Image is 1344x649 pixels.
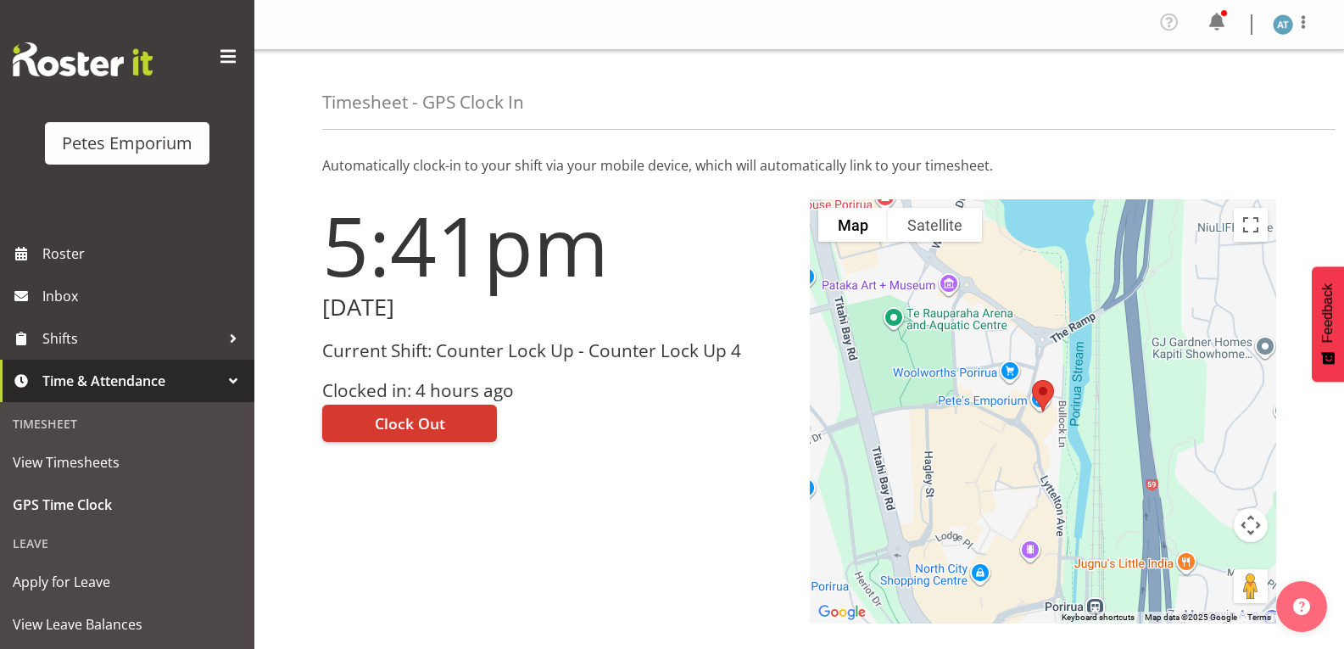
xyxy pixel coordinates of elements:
[322,199,789,291] h1: 5:41pm
[4,441,250,484] a: View Timesheets
[1234,208,1268,242] button: Toggle fullscreen view
[4,561,250,603] a: Apply for Leave
[322,155,1276,176] p: Automatically clock-in to your shift via your mobile device, which will automatically link to you...
[42,368,220,394] span: Time & Attendance
[13,612,242,637] span: View Leave Balances
[4,603,250,646] a: View Leave Balances
[814,601,870,624] a: Open this area in Google Maps (opens a new window)
[13,450,242,475] span: View Timesheets
[322,92,524,112] h4: Timesheet - GPS Clock In
[4,526,250,561] div: Leave
[1145,613,1237,622] span: Map data ©2025 Google
[814,601,870,624] img: Google
[1320,283,1336,343] span: Feedback
[62,131,192,156] div: Petes Emporium
[1273,14,1293,35] img: alex-micheal-taniwha5364.jpg
[322,341,789,361] h3: Current Shift: Counter Lock Up - Counter Lock Up 4
[4,406,250,441] div: Timesheet
[888,208,982,242] button: Show satellite imagery
[322,381,789,400] h3: Clocked in: 4 hours ago
[322,294,789,321] h2: [DATE]
[818,208,888,242] button: Show street map
[4,484,250,526] a: GPS Time Clock
[13,42,153,76] img: Rosterit website logo
[42,326,220,351] span: Shifts
[1062,612,1135,624] button: Keyboard shortcuts
[13,492,242,518] span: GPS Time Clock
[1247,613,1271,622] a: Terms (opens in new tab)
[13,569,242,595] span: Apply for Leave
[1234,508,1268,542] button: Map camera controls
[42,241,246,266] span: Roster
[42,283,246,309] span: Inbox
[375,412,445,434] span: Clock Out
[1293,598,1310,615] img: help-xxl-2.png
[1312,266,1344,382] button: Feedback - Show survey
[1234,569,1268,603] button: Drag Pegman onto the map to open Street View
[322,405,497,442] button: Clock Out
